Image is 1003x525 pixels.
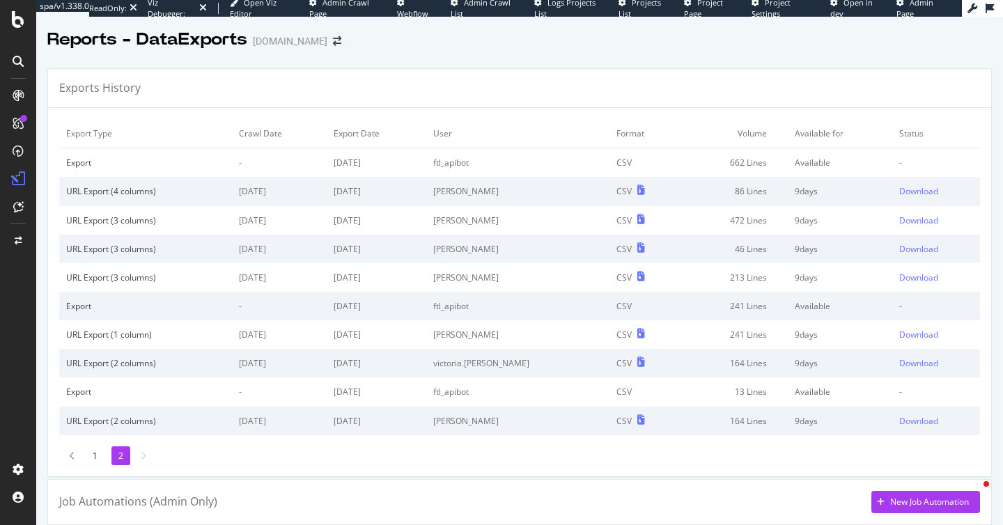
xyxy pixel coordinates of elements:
td: ftl_apibot [426,148,609,178]
div: CSV [616,415,632,427]
td: 9 days [788,177,892,205]
div: Download [899,272,938,283]
td: 213 Lines [680,263,788,292]
div: Download [899,185,938,197]
td: 241 Lines [680,292,788,320]
td: [DATE] [232,349,327,377]
td: [PERSON_NAME] [426,263,609,292]
td: [DATE] [327,206,426,235]
div: arrow-right-arrow-left [333,36,341,46]
td: - [232,292,327,320]
li: 1 [86,446,104,465]
td: [DATE] [327,377,426,406]
td: [DATE] [327,263,426,292]
div: CSV [616,329,632,340]
td: [DATE] [232,235,327,263]
div: Available [795,386,885,398]
td: CSV [609,377,680,406]
button: New Job Automation [871,491,980,513]
td: Export Type [59,119,232,148]
a: Download [899,415,973,427]
div: Export [66,157,225,169]
td: 9 days [788,206,892,235]
td: [DATE] [327,235,426,263]
td: [DATE] [327,177,426,205]
iframe: Intercom live chat [956,478,989,511]
a: Download [899,357,973,369]
td: [DATE] [327,292,426,320]
td: Format [609,119,680,148]
td: Volume [680,119,788,148]
td: [PERSON_NAME] [426,320,609,349]
td: 472 Lines [680,206,788,235]
td: [DATE] [232,407,327,435]
td: 164 Lines [680,407,788,435]
div: Download [899,329,938,340]
td: - [892,148,980,178]
td: 9 days [788,263,892,292]
td: 164 Lines [680,349,788,377]
div: URL Export (2 columns) [66,415,225,427]
td: [DATE] [327,320,426,349]
td: - [232,377,327,406]
div: URL Export (2 columns) [66,357,225,369]
div: ReadOnly: [89,3,127,14]
td: User [426,119,609,148]
div: CSV [616,272,632,283]
div: [DOMAIN_NAME] [253,34,327,48]
td: Crawl Date [232,119,327,148]
td: Available for [788,119,892,148]
td: [PERSON_NAME] [426,177,609,205]
td: Export Date [327,119,426,148]
td: [DATE] [232,263,327,292]
td: 46 Lines [680,235,788,263]
td: [DATE] [232,177,327,205]
div: Download [899,214,938,226]
td: Status [892,119,980,148]
td: CSV [609,292,680,320]
li: 2 [111,446,130,465]
a: Download [899,185,973,197]
a: Download [899,243,973,255]
td: - [232,148,327,178]
a: Download [899,214,973,226]
td: 86 Lines [680,177,788,205]
td: [DATE] [232,320,327,349]
div: Reports - DataExports [47,28,247,52]
div: Download [899,415,938,427]
div: CSV [616,357,632,369]
td: 662 Lines [680,148,788,178]
div: Job Automations (Admin Only) [59,494,217,510]
div: Export [66,386,225,398]
td: 13 Lines [680,377,788,406]
td: ftl_apibot [426,377,609,406]
div: New Job Automation [890,496,969,508]
td: [DATE] [327,349,426,377]
div: Available [795,300,885,312]
div: URL Export (1 column) [66,329,225,340]
div: CSV [616,185,632,197]
div: Download [899,357,938,369]
div: Export [66,300,225,312]
td: - [892,292,980,320]
span: Webflow [397,8,428,19]
td: 241 Lines [680,320,788,349]
td: 9 days [788,320,892,349]
div: URL Export (3 columns) [66,272,225,283]
div: Available [795,157,885,169]
td: [PERSON_NAME] [426,407,609,435]
a: Download [899,272,973,283]
td: 9 days [788,407,892,435]
td: CSV [609,148,680,178]
td: 9 days [788,349,892,377]
td: ftl_apibot [426,292,609,320]
div: Download [899,243,938,255]
td: [DATE] [327,407,426,435]
td: [DATE] [327,148,426,178]
a: Download [899,329,973,340]
div: CSV [616,243,632,255]
td: [DATE] [232,206,327,235]
td: [PERSON_NAME] [426,235,609,263]
div: URL Export (3 columns) [66,214,225,226]
td: 9 days [788,235,892,263]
